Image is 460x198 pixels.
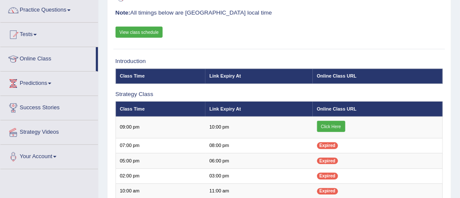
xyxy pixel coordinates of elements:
[317,121,345,132] a: Click Here
[205,153,313,168] td: 06:00 pm
[0,96,98,117] a: Success Stories
[205,102,313,117] th: Link Expiry At
[313,69,443,84] th: Online Class URL
[205,168,313,183] td: 03:00 pm
[116,58,443,65] h3: Introduction
[116,168,205,183] td: 02:00 pm
[0,72,98,93] a: Predictions
[317,158,338,164] span: Expired
[0,23,98,44] a: Tests
[116,153,205,168] td: 05:00 pm
[205,69,313,84] th: Link Expiry At
[116,10,443,16] h3: All timings below are [GEOGRAPHIC_DATA] local time
[116,91,443,98] h3: Strategy Class
[317,188,338,195] span: Expired
[0,145,98,166] a: Your Account
[317,142,338,149] span: Expired
[0,47,96,69] a: Online Class
[116,9,131,16] b: Note:
[116,138,205,153] td: 07:00 pm
[313,102,443,117] th: Online Class URL
[116,69,205,84] th: Class Time
[116,117,205,138] td: 09:00 pm
[205,138,313,153] td: 08:00 pm
[0,120,98,142] a: Strategy Videos
[116,102,205,117] th: Class Time
[205,117,313,138] td: 10:00 pm
[116,27,163,38] a: View class schedule
[317,173,338,179] span: Expired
